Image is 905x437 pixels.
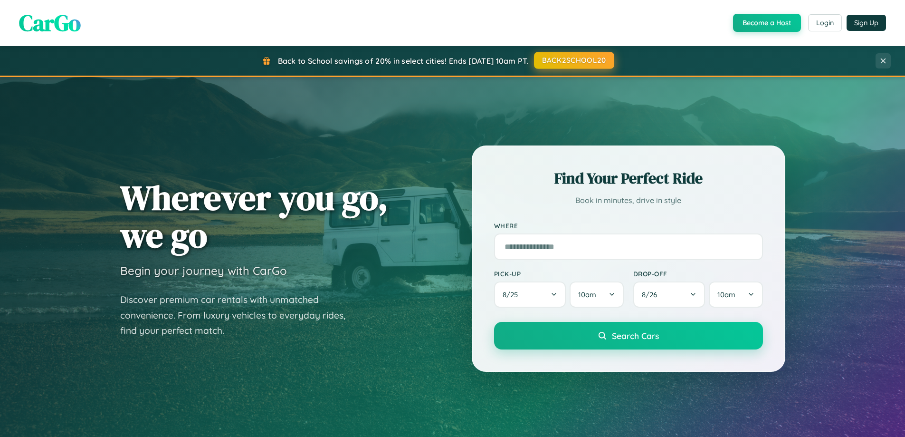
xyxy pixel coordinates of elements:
button: BACK2SCHOOL20 [534,52,614,69]
span: Back to School savings of 20% in select cities! Ends [DATE] 10am PT. [278,56,529,66]
button: 10am [570,282,623,308]
span: Search Cars [612,330,659,341]
button: 8/25 [494,282,566,308]
span: 8 / 25 [503,290,523,299]
h3: Begin your journey with CarGo [120,263,287,278]
button: 10am [709,282,762,308]
span: 8 / 26 [642,290,662,299]
span: CarGo [19,7,81,39]
button: 8/26 [633,282,705,308]
p: Book in minutes, drive in style [494,194,763,207]
label: Drop-off [633,270,763,278]
span: 10am [717,290,735,299]
label: Where [494,222,763,230]
h2: Find Your Perfect Ride [494,168,763,189]
button: Sign Up [847,15,886,31]
button: Become a Host [733,14,801,32]
p: Discover premium car rentals with unmatched convenience. From luxury vehicles to everyday rides, ... [120,292,358,339]
h1: Wherever you go, we go [120,179,388,254]
button: Login [808,14,842,31]
label: Pick-up [494,270,624,278]
button: Search Cars [494,322,763,350]
span: 10am [578,290,596,299]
